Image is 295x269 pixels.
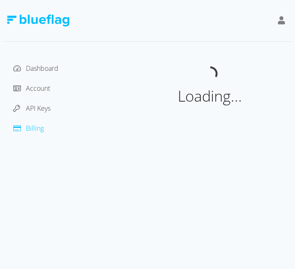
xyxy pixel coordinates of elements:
a: Billing [13,124,44,133]
span: Dashboard [26,64,58,73]
a: Dashboard [13,64,58,73]
span: Loading... [178,86,242,106]
a: Account [13,84,50,93]
span: API Keys [26,104,50,113]
span: Account [26,84,50,93]
img: Blue Flag Logo [7,15,69,27]
a: API Keys [13,104,50,113]
span: Billing [26,124,44,133]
